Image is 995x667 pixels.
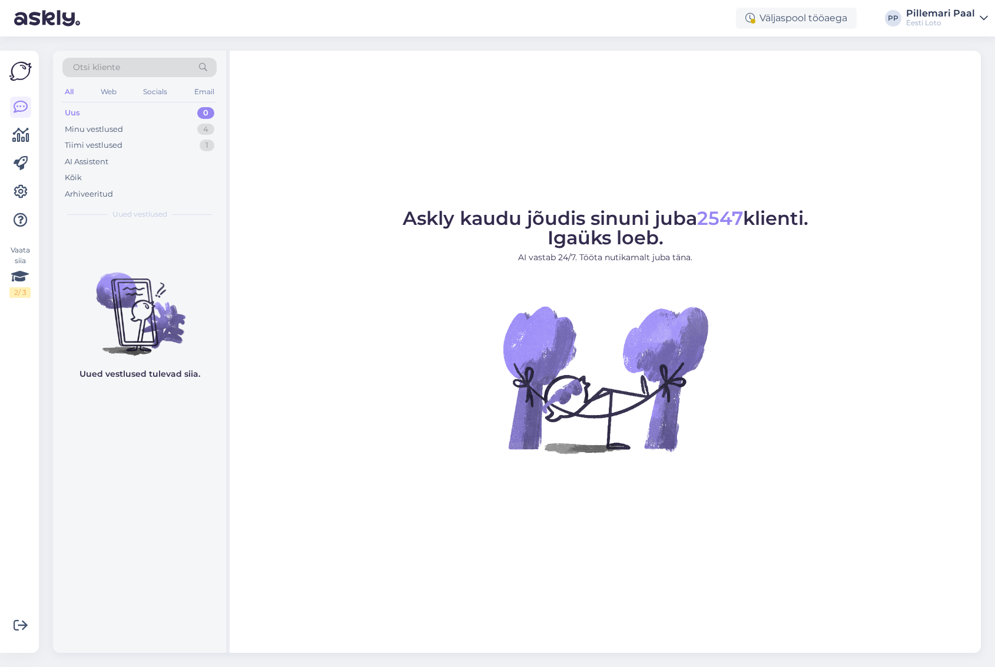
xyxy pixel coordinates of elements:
[9,245,31,298] div: Vaata siia
[192,84,217,99] div: Email
[197,107,214,119] div: 0
[885,10,901,26] div: PP
[906,9,975,18] div: Pillemari Paal
[65,172,82,184] div: Kõik
[73,61,120,74] span: Otsi kliente
[403,251,808,264] p: AI vastab 24/7. Tööta nutikamalt juba täna.
[9,287,31,298] div: 2 / 3
[906,9,988,28] a: Pillemari PaalEesti Loto
[112,209,167,220] span: Uued vestlused
[403,207,808,249] span: Askly kaudu jõudis sinuni juba klienti. Igaüks loeb.
[62,84,76,99] div: All
[65,188,113,200] div: Arhiveeritud
[9,60,32,82] img: Askly Logo
[697,207,743,230] span: 2547
[79,368,200,380] p: Uued vestlused tulevad siia.
[141,84,170,99] div: Socials
[65,124,123,135] div: Minu vestlused
[197,124,214,135] div: 4
[906,18,975,28] div: Eesti Loto
[200,140,214,151] div: 1
[736,8,857,29] div: Väljaspool tööaega
[65,156,108,168] div: AI Assistent
[98,84,119,99] div: Web
[499,273,711,485] img: No Chat active
[65,107,80,119] div: Uus
[53,251,226,357] img: No chats
[65,140,122,151] div: Tiimi vestlused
